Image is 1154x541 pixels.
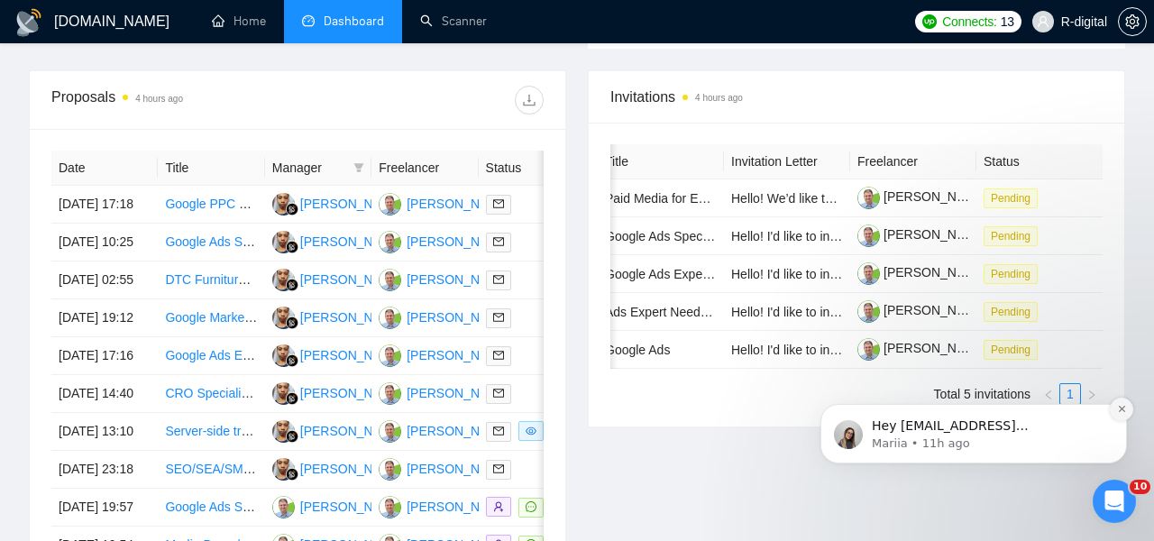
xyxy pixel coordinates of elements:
th: Title [598,144,724,179]
td: [DATE] 14:40 [51,375,158,413]
img: c1Idtl1sL_ojuo0BAW6lnVbU7OTxrDYU7FneGCPoFyJniWx9-ph69Zd6FWc_LIL-5A [857,187,880,209]
span: Dashboard [324,14,384,29]
a: YA[PERSON_NAME] [272,461,404,475]
span: mail [493,388,504,399]
a: RC[PERSON_NAME] [379,196,510,210]
td: Google Ads [598,331,724,369]
span: Connects: [942,12,996,32]
a: Google Ads Specialist Needed to Audit & Optimize Campaigns [165,500,514,514]
span: filter [350,154,368,181]
img: YA [272,382,295,405]
td: [DATE] 02:55 [51,261,158,299]
a: setting [1118,14,1147,29]
span: 13 [1001,12,1014,32]
time: 4 hours ago [695,93,743,103]
img: YA [272,307,295,329]
span: 10 [1130,480,1150,494]
div: [PERSON_NAME] [407,307,510,327]
td: Google PPC Campaign Optimization Specialist [158,186,264,224]
p: Hey [EMAIL_ADDRESS][DOMAIN_NAME], Looks like your Upwork agency R-Digital. ROI oriented PPC Team ... [78,126,311,144]
a: Google PPC Campaign Optimization Specialist [165,197,427,211]
img: YA [272,420,295,443]
td: CRO Specialist for Health & Supplements Website [158,375,264,413]
span: Pending [984,264,1038,284]
a: RC[PERSON_NAME] [272,499,404,513]
div: [PERSON_NAME] [300,497,404,517]
a: YA[PERSON_NAME] [272,234,404,248]
div: [PERSON_NAME] [407,497,510,517]
img: RC [379,344,401,367]
th: Manager [265,151,371,186]
img: RC [379,193,401,215]
td: Google Ads Specialist Needed to Audit & Optimize Campaigns [598,217,724,255]
button: setting [1118,7,1147,36]
img: YA [272,458,295,481]
a: [PERSON_NAME] [857,189,987,204]
img: gigradar-bm.png [286,468,298,481]
a: Google Ads Specialist for Campaign Optimization and Scaling [165,234,510,249]
time: 4 hours ago [135,94,183,104]
td: Ads Expert Needed for Electronic Music Promotion [598,293,724,331]
th: Invitation Letter [724,144,850,179]
a: DTC Furniture brand looking for ongoing Google Shopping Ads optimization and management [165,272,689,287]
button: Dismiss notification [316,106,340,130]
a: YA[PERSON_NAME] [272,423,404,437]
th: Title [158,151,264,186]
a: RC[PERSON_NAME] [379,499,510,513]
td: Google Ads Specialist Needed to Audit & Optimize Campaigns [158,489,264,527]
span: Invitations [610,86,1103,108]
span: mail [493,426,504,436]
a: Google Marketing Expert for Scaling E-Commerce Brand` [165,310,487,325]
div: Proposals [51,86,298,115]
a: SEO/SEA/SMA & Performance Marketing Specialist [165,462,454,476]
img: gigradar-bm.png [286,354,298,367]
td: DTC Furniture brand looking for ongoing Google Shopping Ads optimization and management [158,261,264,299]
span: filter [353,162,364,173]
div: [PERSON_NAME] [407,459,510,479]
td: Google Ads Specialist for Campaign Optimization and Scaling [158,224,264,261]
div: [PERSON_NAME] [300,383,404,403]
button: download [515,86,544,115]
a: RC[PERSON_NAME] [379,271,510,286]
a: Server-side tracking (stape) Google Ads for Shopify [165,424,453,438]
a: Pending [984,266,1045,280]
td: Google Marketing Expert for Scaling E-Commerce Brand` [158,299,264,337]
img: gigradar-bm.png [286,316,298,329]
div: [PERSON_NAME] [407,232,510,252]
img: YA [272,193,295,215]
a: RC[PERSON_NAME] [379,309,510,324]
div: [PERSON_NAME] [300,194,404,214]
img: YA [272,344,295,367]
img: RC [379,231,401,253]
img: gigradar-bm.png [286,430,298,443]
img: RC [379,496,401,518]
span: eye [526,426,536,436]
img: RC [379,458,401,481]
td: [DATE] 17:18 [51,186,158,224]
td: Google Ads Expert Needed to Achieve Top 5 Ranking [598,255,724,293]
td: Google Ads Expert Needed for Serviced Accommodation Business [158,337,264,375]
a: searchScanner [420,14,487,29]
a: RC[PERSON_NAME] [379,461,510,475]
div: [PERSON_NAME] [300,307,404,327]
div: [PERSON_NAME] [300,270,404,289]
div: [PERSON_NAME] [300,421,404,441]
th: Date [51,151,158,186]
td: [DATE] 17:16 [51,337,158,375]
a: Google Ads Expert Needed for Serviced Accommodation Business [165,348,536,362]
span: user-add [493,501,504,512]
img: gigradar-bm.png [286,203,298,215]
a: Pending [984,228,1045,243]
span: Status [486,158,560,178]
span: message [526,501,536,512]
a: Google Ads [605,343,670,357]
img: upwork-logo.png [922,14,937,29]
a: RC[PERSON_NAME] [379,234,510,248]
th: Freelancer [371,151,478,186]
img: logo [14,8,43,37]
a: [PERSON_NAME] [857,265,987,280]
a: Pending [984,190,1045,205]
img: gigradar-bm.png [286,392,298,405]
a: [PERSON_NAME] [857,227,987,242]
span: mail [493,463,504,474]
